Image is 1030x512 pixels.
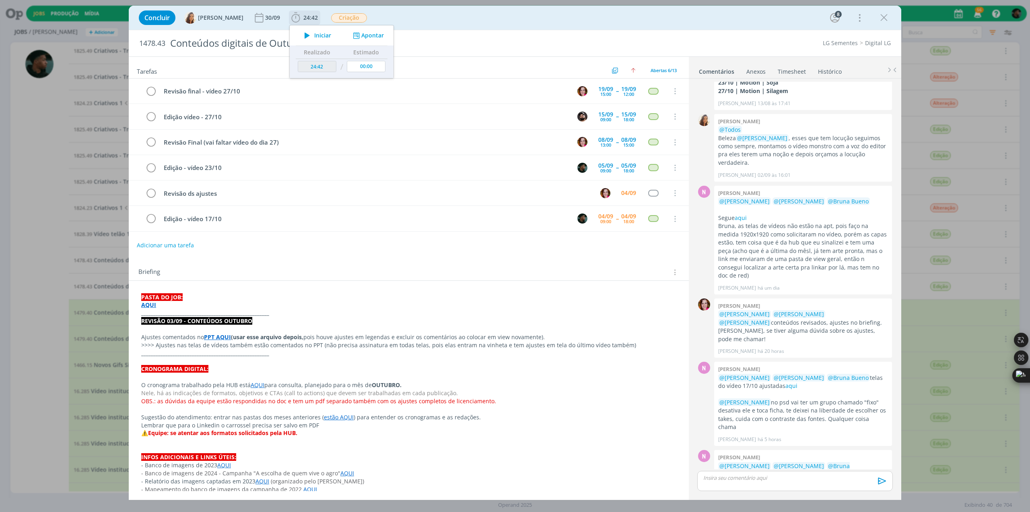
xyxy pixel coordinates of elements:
[204,333,231,341] a: PPT AQUI
[576,85,588,97] button: B
[758,284,780,292] span: há um dia
[774,462,824,470] span: @[PERSON_NAME]
[598,137,613,143] div: 08/09
[138,267,160,278] span: Briefing
[718,134,888,167] p: Beleza , esses que tem locução seguimos como sempre, montamos o vídeo monstro com a voz do editor...
[340,469,354,477] a: AQUI
[835,11,842,18] div: 8
[217,461,231,469] a: AQUI
[141,453,236,461] strong: INFOS ADICIONAIS E LINKS ÚTEIS:
[828,374,869,381] span: @Bruna Bueno
[865,39,891,47] a: Digital LG
[331,13,367,23] span: Criação
[718,310,888,343] p: conteúdos revisados, ajustes no briefing. [PERSON_NAME], se tiver alguma dúvida sobre os ajustes,...
[719,197,770,205] span: @[PERSON_NAME]
[577,137,587,147] img: B
[616,216,618,222] span: --
[718,100,756,107] p: [PERSON_NAME]
[718,79,778,86] strong: 23/10 | Motion | Soja
[231,333,303,341] strong: (usar esse arquivo depois,
[600,117,611,122] div: 09:00
[774,197,824,205] span: @[PERSON_NAME]
[828,197,869,205] span: @Bruna Bueno
[136,238,194,253] button: Adicionar uma tarefa
[698,64,735,76] a: Comentários
[141,477,676,485] p: - Relatório das imagens captadas em 2023
[598,86,613,92] div: 19/09
[718,398,888,431] p: no psd vai ter um grupo chamado "fixo" desativa ele e toca ficha, te deixei na liberdade de escol...
[623,117,634,122] div: 18:00
[718,284,756,292] p: [PERSON_NAME]
[718,214,888,222] p: Segue
[141,293,183,301] strong: PASTA DO JOB:
[184,12,196,24] img: V
[785,382,797,390] a: aqui
[623,92,634,96] div: 12:00
[598,163,613,168] div: 05/09
[372,381,402,389] strong: OUTUBRO.
[698,450,710,462] div: N
[718,454,760,461] b: [PERSON_NAME]
[255,477,269,485] a: AQUI
[719,310,770,318] span: @[PERSON_NAME]
[621,86,636,92] div: 19/09
[141,469,340,477] span: - Banco de imagens de 2024 - Campanha "A escolha de quem vive o agro"
[616,165,618,170] span: --
[300,30,332,41] button: Iniciar
[331,13,367,23] button: Criação
[818,64,842,76] a: Histórico
[251,381,264,389] a: AQUI
[698,298,710,311] img: B
[774,310,824,318] span: @[PERSON_NAME]
[141,397,496,405] span: OBS.: as dúvidas da equipe estão respondidas no doc e tem um pdf separado também com os ajustes c...
[600,168,611,173] div: 09:00
[577,163,587,173] img: K
[718,118,760,125] b: [PERSON_NAME]
[351,31,384,40] button: Apontar
[141,381,676,389] p: O cronograma trabalhado pela HUB está para consulta, planejado para o mês de
[338,59,345,75] td: /
[735,214,747,222] a: aqui
[718,172,756,179] p: [PERSON_NAME]
[758,436,781,443] span: há 5 horas
[139,10,175,25] button: Concluir
[651,67,677,73] span: Abertas 6/13
[698,114,710,126] img: V
[160,86,570,96] div: Revisão final - vídeo 27/10
[616,139,618,145] span: --
[160,189,593,199] div: Revisão ds ajustes
[719,462,770,470] span: @[PERSON_NAME]
[621,190,636,196] div: 04/09
[576,110,588,122] button: B
[718,365,760,373] b: [PERSON_NAME]
[718,436,756,443] p: [PERSON_NAME]
[265,15,282,21] div: 30/09
[777,64,806,76] a: Timesheet
[718,302,760,309] b: [PERSON_NAME]
[719,126,741,133] span: @Todos
[345,46,387,59] th: Estimado
[141,485,303,493] span: - Mapeamento do banco de imagens da campanha de 2022
[141,349,269,357] strong: _____________________________________________________
[139,39,165,48] span: 1478.43
[600,143,611,147] div: 13:00
[577,112,587,122] img: B
[600,188,610,198] img: B
[623,168,634,173] div: 18:00
[600,92,611,96] div: 15:00
[718,374,888,390] p: telas do vídeo 17/10 ajustadas
[758,348,784,355] span: há 20 horas
[576,136,588,148] button: B
[141,309,269,317] strong: _____________________________________________________
[141,421,676,429] p: Lembrar que para o Linkedin o carrossel precisa ser salvo em PDF
[184,12,243,24] button: V[PERSON_NAME]
[198,15,243,21] span: [PERSON_NAME]
[600,219,611,224] div: 09:00
[718,222,888,280] p: Bruna, as telas de vídeos não estão na apt, pois faço na medida 1920x1920 como solicitaram no víd...
[141,461,676,469] p: - Banco de imagens de 2023
[577,214,587,224] img: K
[823,39,858,47] a: LG Sementes
[631,68,636,73] img: arrow-up.svg
[616,88,618,94] span: --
